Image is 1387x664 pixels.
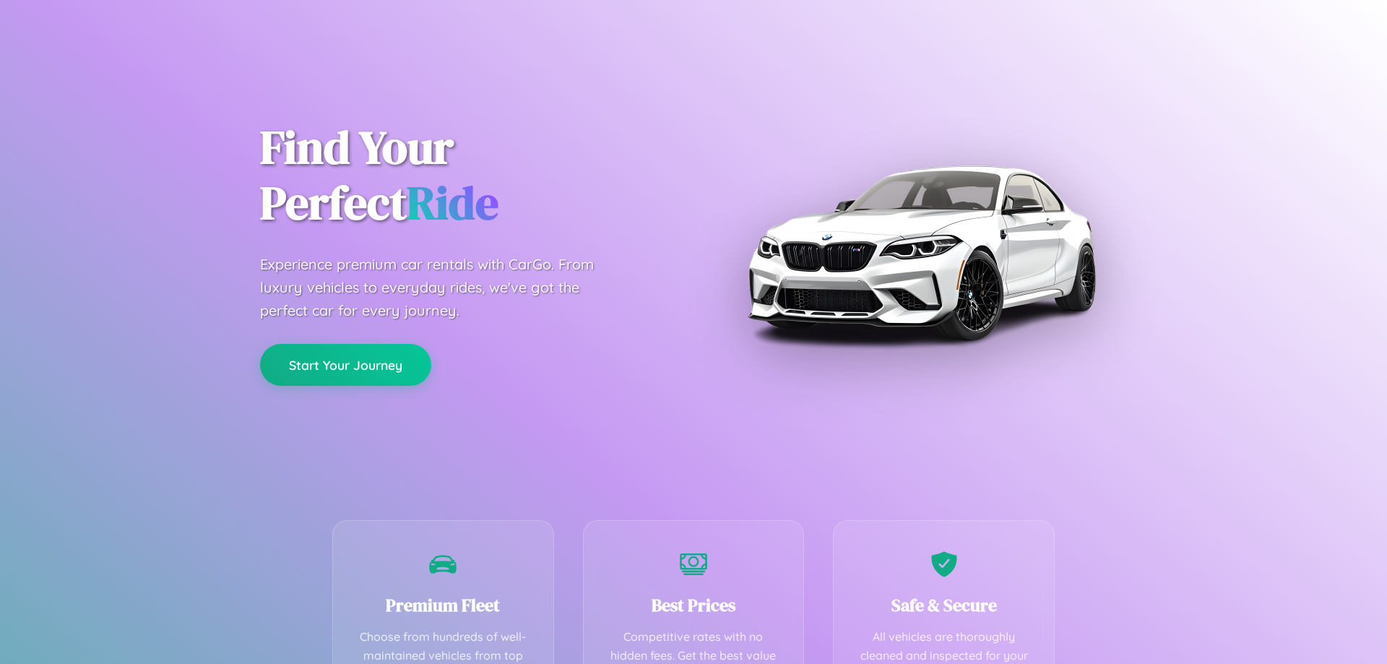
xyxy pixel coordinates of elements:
[407,171,498,234] span: Ride
[355,593,532,617] h3: Premium Fleet
[605,593,782,617] h3: Best Prices
[260,344,431,386] button: Start Your Journey
[740,72,1102,434] img: Premium BMW car rental vehicle
[260,253,621,322] p: Experience premium car rentals with CarGo. From luxury vehicles to everyday rides, we've got the ...
[260,120,672,231] h1: Find Your Perfect
[855,593,1032,617] h3: Safe & Secure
